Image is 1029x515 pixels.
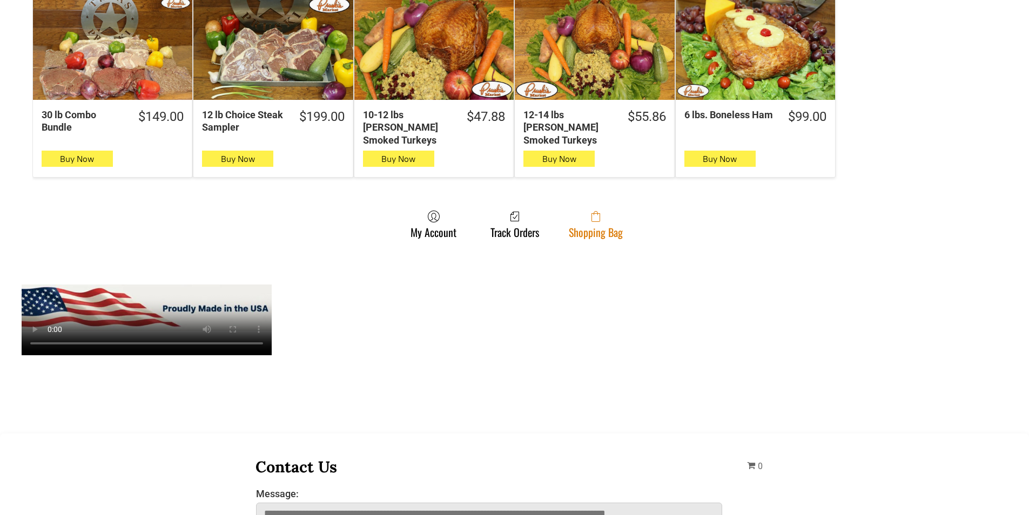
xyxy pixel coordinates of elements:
[676,109,835,125] a: $99.006 lbs. Boneless Ham
[788,109,826,125] div: $99.00
[758,461,763,471] span: 0
[563,210,628,239] a: Shopping Bag
[684,109,774,121] div: 6 lbs. Boneless Ham
[138,109,184,125] div: $149.00
[202,109,285,134] div: 12 lb Choice Steak Sampler
[202,151,273,167] button: Buy Now
[703,154,737,164] span: Buy Now
[684,151,756,167] button: Buy Now
[42,109,124,134] div: 30 lb Combo Bundle
[256,488,723,499] label: Message:
[523,151,595,167] button: Buy Now
[515,109,674,146] a: $55.8612-14 lbs [PERSON_NAME] Smoked Turkeys
[33,109,192,134] a: $149.0030 lb Combo Bundle
[467,109,505,125] div: $47.88
[363,151,434,167] button: Buy Now
[255,457,723,477] h3: Contact Us
[221,154,255,164] span: Buy Now
[354,109,514,146] a: $47.8810-12 lbs [PERSON_NAME] Smoked Turkeys
[299,109,345,125] div: $199.00
[193,109,353,134] a: $199.0012 lb Choice Steak Sampler
[485,210,544,239] a: Track Orders
[542,154,576,164] span: Buy Now
[405,210,462,239] a: My Account
[628,109,666,125] div: $55.86
[42,151,113,167] button: Buy Now
[60,154,94,164] span: Buy Now
[523,109,613,146] div: 12-14 lbs [PERSON_NAME] Smoked Turkeys
[381,154,415,164] span: Buy Now
[363,109,453,146] div: 10-12 lbs [PERSON_NAME] Smoked Turkeys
